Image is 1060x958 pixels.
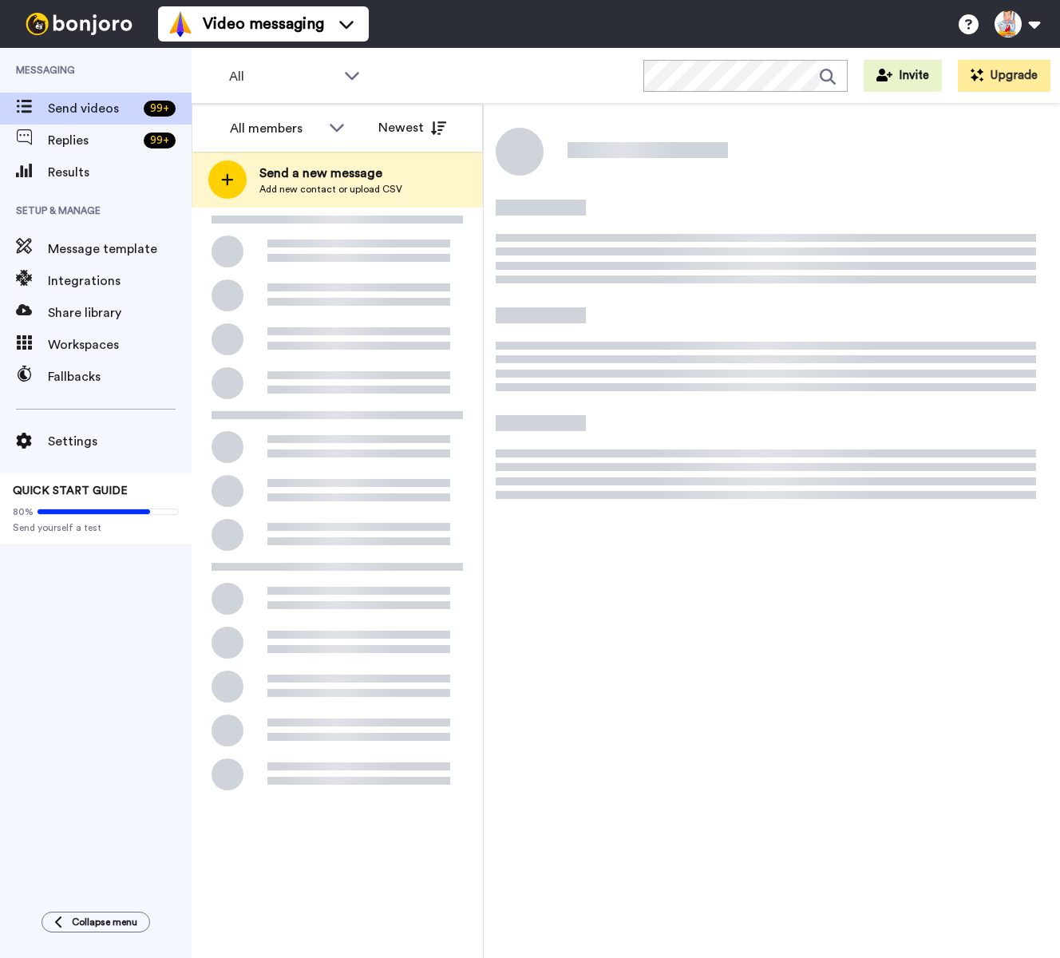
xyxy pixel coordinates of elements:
[48,303,192,323] span: Share library
[48,432,192,451] span: Settings
[144,133,176,148] div: 99 +
[13,485,128,497] span: QUICK START GUIDE
[13,521,179,534] span: Send yourself a test
[958,60,1050,92] button: Upgrade
[259,183,402,196] span: Add new contact or upload CSV
[168,11,193,37] img: vm-color.svg
[203,13,324,35] span: Video messaging
[48,239,192,259] span: Message template
[48,131,137,150] span: Replies
[48,367,192,386] span: Fallbacks
[48,271,192,291] span: Integrations
[19,13,139,35] img: bj-logo-header-white.svg
[366,112,458,144] button: Newest
[230,119,321,138] div: All members
[144,101,176,117] div: 99 +
[48,163,192,182] span: Results
[48,335,192,354] span: Workspaces
[259,164,402,183] span: Send a new message
[13,505,34,518] span: 80%
[229,67,336,86] span: All
[72,916,137,928] span: Collapse menu
[42,912,150,932] button: Collapse menu
[864,60,942,92] button: Invite
[48,99,137,118] span: Send videos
